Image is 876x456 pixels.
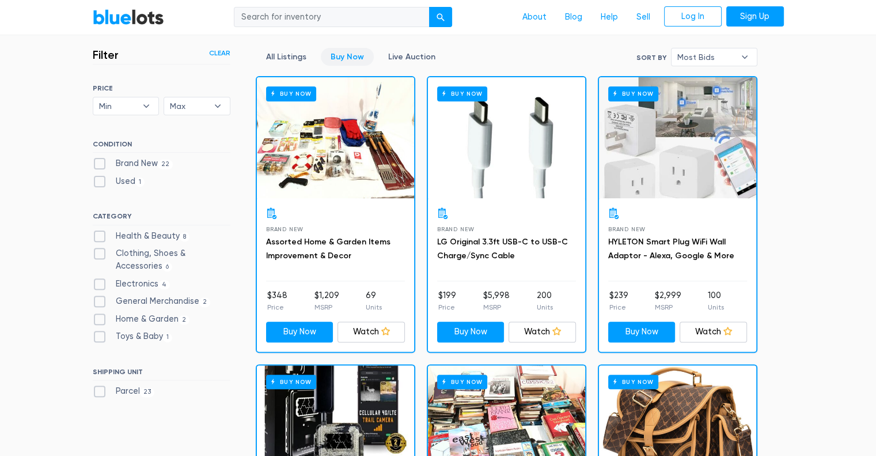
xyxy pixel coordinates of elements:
h6: PRICE [93,84,230,92]
a: Buy Now [257,77,414,198]
h6: Buy Now [608,86,658,101]
h6: CONDITION [93,140,230,153]
p: Units [537,302,553,312]
label: Home & Garden [93,313,190,326]
p: Price [267,302,287,312]
span: Brand New [266,226,304,232]
h6: SHIPPING UNIT [93,368,230,380]
span: 6 [162,262,173,272]
li: 69 [366,289,382,312]
span: Max [170,97,208,115]
li: $348 [267,289,287,312]
label: Parcel [93,385,155,398]
p: MSRP [483,302,510,312]
span: 22 [158,160,173,169]
a: All Listings [256,48,316,66]
a: Clear [209,48,230,58]
h6: CATEGORY [93,212,230,225]
li: 200 [537,289,553,312]
a: Live Auction [378,48,445,66]
a: LG Original 3.3ft USB-C to USB-C Charge/Sync Cable [437,237,568,261]
li: $2,999 [655,289,681,312]
span: 8 [180,232,190,242]
a: Sell [627,6,659,28]
a: Sign Up [726,6,784,27]
b: ▾ [134,97,158,115]
p: Units [708,302,724,312]
li: $239 [609,289,628,312]
a: Watch [337,322,405,342]
a: Buy Now [266,322,333,342]
p: Units [366,302,382,312]
a: Blog [556,6,591,28]
a: Help [591,6,627,28]
span: 1 [135,178,145,187]
label: Brand New [93,157,173,170]
p: MSRP [314,302,339,312]
label: Clothing, Shoes & Accessories [93,247,230,272]
a: Buy Now [608,322,676,342]
p: Price [438,302,456,312]
li: $199 [438,289,456,312]
label: Toys & Baby [93,330,173,343]
a: Buy Now [599,77,756,198]
h3: Filter [93,48,119,62]
label: Electronics [93,278,170,291]
h6: Buy Now [437,375,487,389]
label: Health & Beauty [93,230,190,243]
span: 23 [140,388,155,397]
p: MSRP [655,302,681,312]
span: 4 [158,280,170,289]
span: 1 [163,333,173,342]
span: 2 [199,297,211,307]
span: 2 [179,315,190,325]
a: HYLETON Smart Plug WiFi Wall Adaptor - Alexa, Google & More [608,237,734,261]
label: General Merchandise [93,295,211,308]
a: Buy Now [321,48,374,66]
li: $1,209 [314,289,339,312]
b: ▾ [733,48,757,66]
a: Assorted Home & Garden Items Improvement & Decor [266,237,390,261]
a: BlueLots [93,9,164,25]
a: Buy Now [437,322,505,342]
a: Watch [680,322,747,342]
a: Buy Now [428,77,585,198]
input: Search for inventory [234,7,430,28]
b: ▾ [206,97,230,115]
a: Watch [509,322,576,342]
label: Used [93,175,145,188]
h6: Buy Now [266,375,316,389]
li: 100 [708,289,724,312]
h6: Buy Now [608,375,658,389]
a: Log In [664,6,722,27]
p: Price [609,302,628,312]
h6: Buy Now [437,86,487,101]
a: About [513,6,556,28]
span: Brand New [437,226,475,232]
span: Min [99,97,137,115]
span: Brand New [608,226,646,232]
li: $5,998 [483,289,510,312]
label: Sort By [636,52,666,63]
h6: Buy Now [266,86,316,101]
span: Most Bids [677,48,735,66]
